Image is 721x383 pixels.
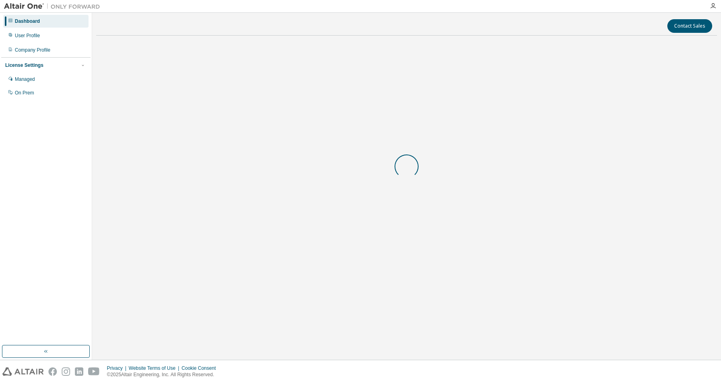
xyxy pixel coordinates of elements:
img: altair_logo.svg [2,367,44,376]
img: youtube.svg [88,367,100,376]
img: instagram.svg [62,367,70,376]
div: On Prem [15,90,34,96]
p: © 2025 Altair Engineering, Inc. All Rights Reserved. [107,371,221,378]
div: User Profile [15,32,40,39]
div: Company Profile [15,47,50,53]
button: Contact Sales [667,19,712,33]
div: Privacy [107,365,129,371]
div: Dashboard [15,18,40,24]
img: Altair One [4,2,104,10]
div: License Settings [5,62,43,68]
div: Managed [15,76,35,82]
div: Cookie Consent [181,365,220,371]
img: linkedin.svg [75,367,83,376]
div: Website Terms of Use [129,365,181,371]
img: facebook.svg [48,367,57,376]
